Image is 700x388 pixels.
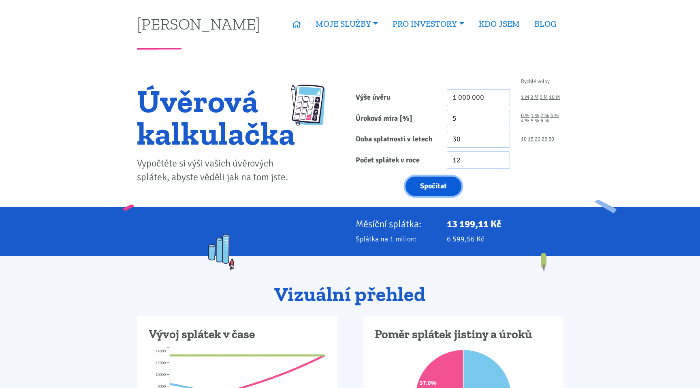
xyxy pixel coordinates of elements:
label: Počet splátek v roce [350,151,441,169]
a: 2 M [530,95,538,100]
h3: Poměr splátek jistiny a úroků [375,327,552,342]
p: Měsíční splátka: [356,218,436,230]
tspan: 14000 [155,349,165,354]
a: 0 % [521,113,529,118]
a: PRO INVESTORY [385,15,471,33]
a: 20 [535,136,540,142]
p: Vypočtěte si výši vašich úvěrových splátek, abyste věděli jak na tom jste. [137,157,295,184]
a: 2 % [540,113,549,118]
label: Doba splatnosti v letech [350,131,441,148]
button: Spočítat [405,177,461,196]
a: [PERSON_NAME] [137,16,260,32]
a: 3 % [550,113,559,118]
a: MOJE SLUŽBY [308,15,385,33]
label: Úroková míra [%] [350,110,441,127]
span: Rychlé volby [521,79,550,84]
p: Splátka na 1 milion: [356,233,436,245]
a: 15 [528,136,534,142]
tspan: 12000 [155,360,165,365]
a: 5 M [540,95,548,100]
a: KDO JSEM [472,15,527,33]
a: 30 [548,136,554,142]
a: 10 M [549,95,560,100]
h2: Vizuální přehled [137,284,563,305]
a: 6 % [540,118,549,124]
a: 4 % [521,118,529,124]
h3: Vývoj splátek v čase [149,327,326,342]
a: 1 M [521,95,529,100]
a: 5 % [531,118,539,124]
a: 25 [542,136,547,142]
h1: Úvěrová kalkulačka [137,85,295,149]
a: BLOG [527,15,563,33]
a: 1 % [531,113,539,118]
p: 13 199,11 Kč [447,218,563,230]
p: 6 599,56 Kč [447,233,563,245]
a: 10 [521,136,527,142]
tspan: 10000 [155,372,165,377]
label: Výše úvěru [350,89,441,107]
